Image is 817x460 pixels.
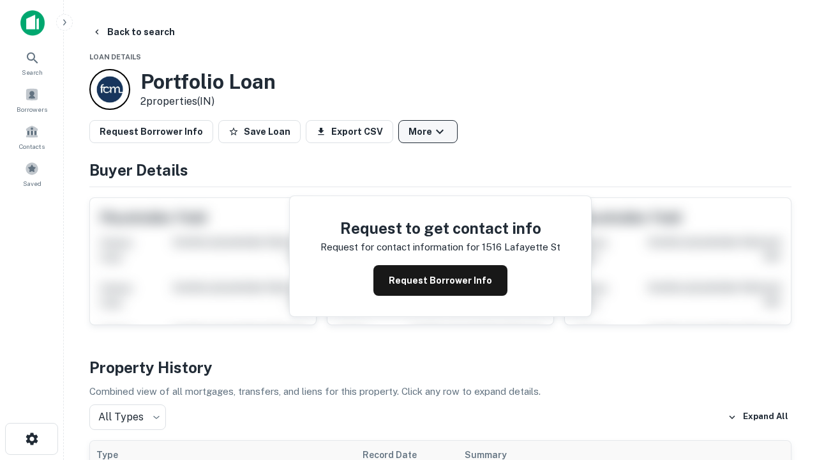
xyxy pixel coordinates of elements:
p: Combined view of all mortgages, transfers, and liens for this property. Click any row to expand d... [89,384,791,399]
span: Saved [23,178,41,188]
h4: Request to get contact info [320,217,560,240]
button: Back to search [87,20,180,43]
button: More [398,120,458,143]
button: Request Borrower Info [89,120,213,143]
h3: Portfolio Loan [140,70,276,94]
a: Search [4,45,60,80]
div: All Types [89,404,166,430]
h4: Buyer Details [89,158,791,181]
p: Request for contact information for [320,240,479,255]
span: Loan Details [89,53,141,61]
button: Request Borrower Info [373,265,507,296]
a: Contacts [4,119,60,154]
span: Contacts [19,141,45,151]
button: Export CSV [306,120,393,143]
button: Save Loan [218,120,301,143]
p: 1516 lafayette st [482,240,560,255]
a: Borrowers [4,82,60,117]
h4: Property History [89,356,791,379]
a: Saved [4,157,60,191]
span: Borrowers [17,104,47,114]
span: Search [22,67,43,77]
p: 2 properties (IN) [140,94,276,109]
img: capitalize-icon.png [20,10,45,36]
iframe: Chat Widget [753,317,817,378]
button: Expand All [724,408,791,427]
